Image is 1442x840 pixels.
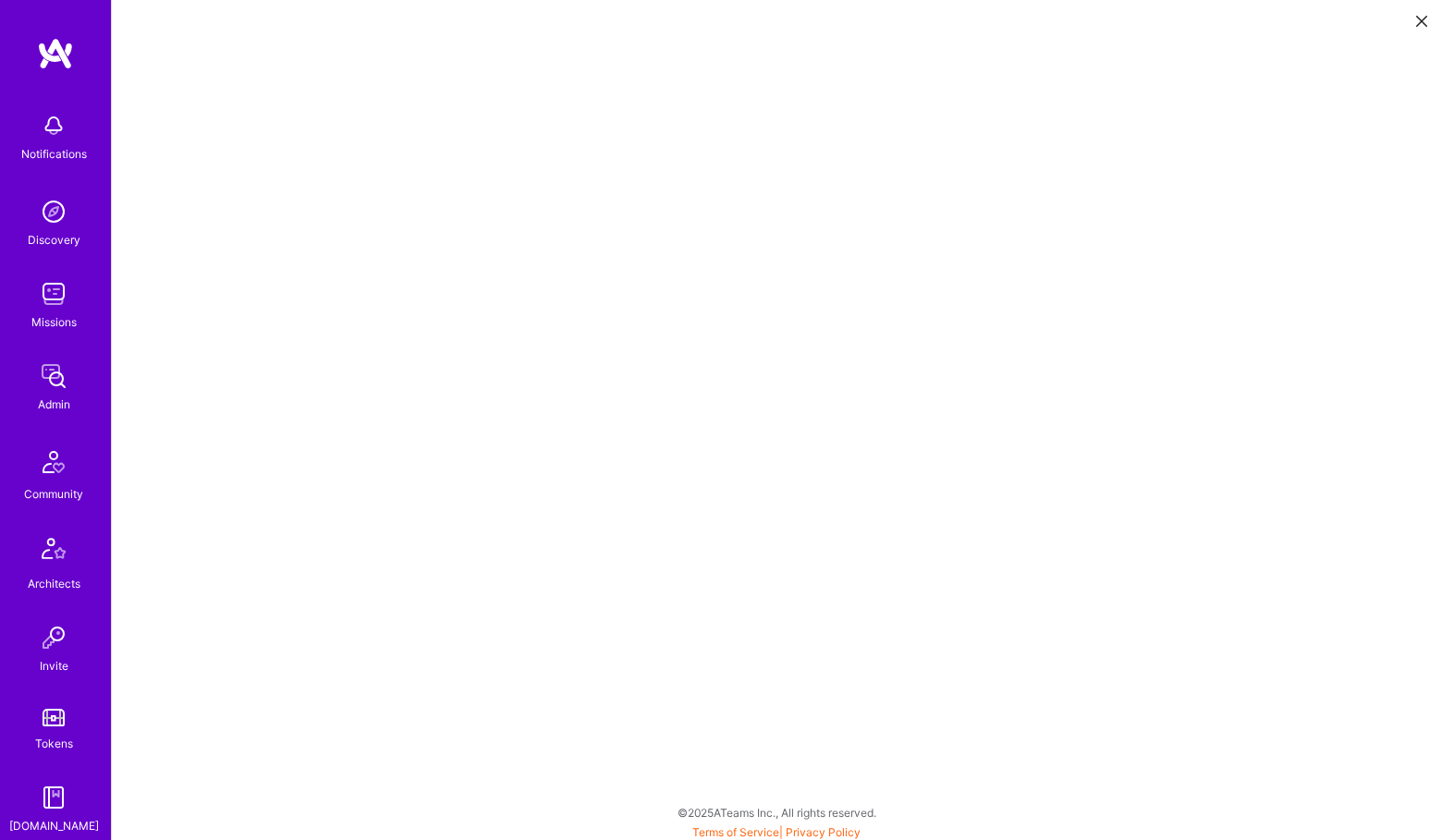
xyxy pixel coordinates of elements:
[28,574,80,593] div: Architects
[31,440,76,484] img: Community
[28,230,80,250] div: Discovery
[37,37,74,70] img: logo
[35,734,73,753] div: Tokens
[35,779,72,816] img: guide book
[38,395,70,414] div: Admin
[1416,16,1427,27] i: icon Close
[43,709,65,726] img: tokens
[9,816,99,835] div: [DOMAIN_NAME]
[31,530,76,574] img: Architects
[40,656,68,676] div: Invite
[24,484,83,504] div: Community
[31,312,77,332] div: Missions
[35,619,72,656] img: Invite
[21,144,87,164] div: Notifications
[35,275,72,312] img: teamwork
[35,193,72,230] img: discovery
[35,107,72,144] img: bell
[35,358,72,395] img: admin teamwork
